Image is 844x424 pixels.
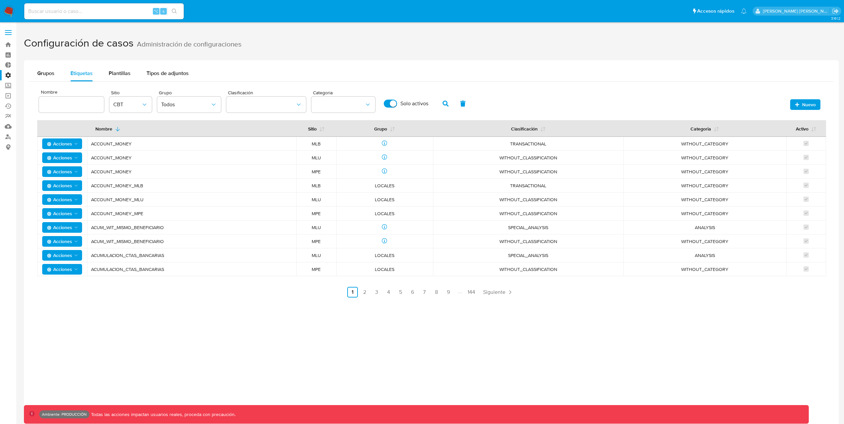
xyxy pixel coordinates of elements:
span: ⌥ [154,8,158,14]
span: s [162,8,164,14]
p: Todas las acciones impactan usuarios reales, proceda con precaución. [89,411,236,418]
a: Salir [832,8,839,15]
span: Accesos rápidos [697,8,734,15]
button: search-icon [167,7,181,16]
input: Buscar usuario o caso... [24,7,184,16]
a: Notificaciones [741,8,747,14]
p: leidy.martinez@mercadolibre.com.co [763,8,830,14]
p: Ambiente: PRODUCCIÓN [42,413,87,416]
